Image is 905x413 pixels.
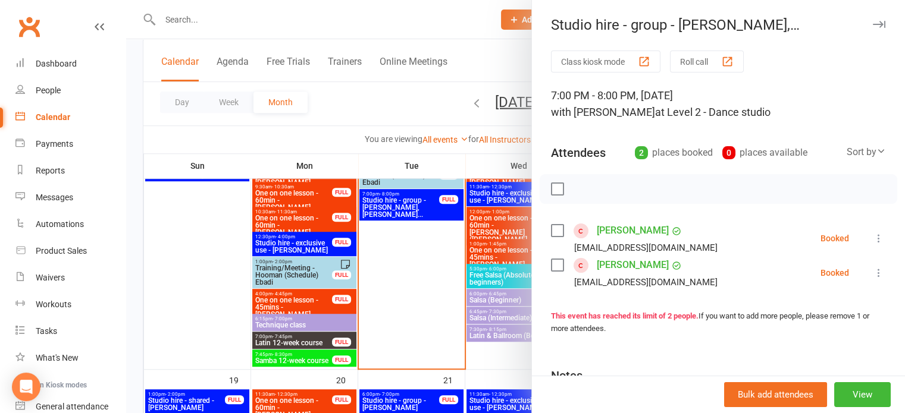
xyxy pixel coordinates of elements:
[15,291,126,318] a: Workouts
[15,104,126,131] a: Calendar
[597,221,669,240] a: [PERSON_NAME]
[551,367,583,384] div: Notes
[36,246,87,256] div: Product Sales
[36,353,79,362] div: What's New
[574,275,718,290] div: [EMAIL_ADDRESS][DOMAIN_NAME]
[36,86,61,95] div: People
[724,382,827,407] button: Bulk add attendees
[655,106,771,118] span: at Level 2 - Dance studio
[670,51,744,72] button: Roll call
[722,146,735,159] div: 0
[15,345,126,371] a: What's New
[15,211,126,238] a: Automations
[14,12,44,42] a: Clubworx
[15,184,126,211] a: Messages
[36,112,70,122] div: Calendar
[834,382,891,407] button: View
[532,17,905,33] div: Studio hire - group - [PERSON_NAME], [PERSON_NAME]...
[36,166,65,175] div: Reports
[15,77,126,104] a: People
[551,51,660,72] button: Class kiosk mode
[722,144,807,161] div: places available
[12,373,40,401] div: Open Intercom Messenger
[15,264,126,291] a: Waivers
[15,318,126,345] a: Tasks
[36,273,65,282] div: Waivers
[15,238,126,264] a: Product Sales
[36,219,84,229] div: Automations
[597,256,669,275] a: [PERSON_NAME]
[36,193,73,202] div: Messages
[635,144,713,161] div: places booked
[551,87,886,121] div: 7:00 PM - 8:00 PM, [DATE]
[15,51,126,77] a: Dashboard
[36,402,108,411] div: General attendance
[574,240,718,256] div: [EMAIL_ADDRESS][DOMAIN_NAME]
[15,131,126,157] a: Payments
[821,234,849,242] div: Booked
[551,106,655,118] span: with [PERSON_NAME]
[635,146,648,159] div: 2
[551,311,699,320] strong: This event has reached its limit of 2 people.
[36,139,73,149] div: Payments
[551,310,886,335] div: If you want to add more people, please remove 1 or more attendees.
[36,59,77,68] div: Dashboard
[821,269,849,277] div: Booked
[15,157,126,184] a: Reports
[847,144,886,160] div: Sort by
[36,299,71,309] div: Workouts
[551,144,606,161] div: Attendees
[36,326,57,336] div: Tasks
